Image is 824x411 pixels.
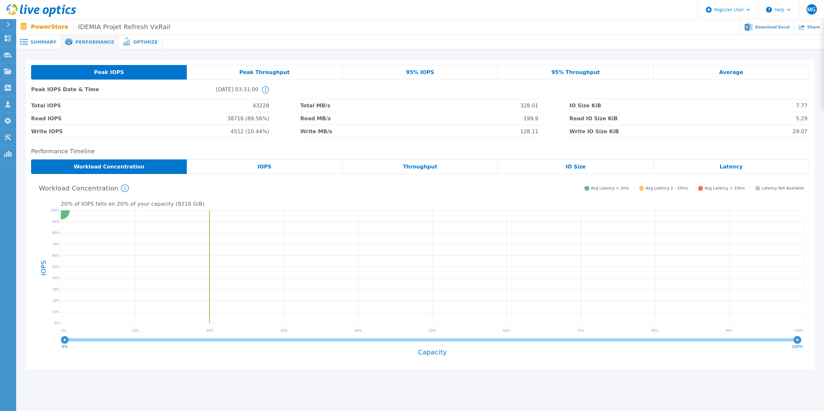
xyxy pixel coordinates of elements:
text: 40 % [355,329,362,332]
span: Total MB/s [300,99,330,112]
span: 4512 (10.44%) [231,125,269,138]
span: 95% IOPS [406,70,434,75]
span: 7.77 [796,99,807,112]
text: 50% [52,265,60,268]
h4: IOPS [40,243,47,292]
span: 95% Throughput [551,70,600,75]
text: 100 % [794,329,804,332]
span: Read MB/s [300,112,331,125]
span: Read IO Size KiB [570,112,618,125]
text: 60 % [503,329,510,332]
span: Avg Latency 2 - 10ms [646,186,688,191]
text: 100% [792,344,803,349]
text: 30% [52,287,60,291]
span: 199.9 [524,112,538,125]
text: 100% [50,209,60,212]
span: Share [807,25,820,29]
span: 5.29 [796,112,807,125]
span: Latency Not Available [762,186,804,191]
span: Optimize [133,40,158,44]
span: Average [719,70,743,75]
text: 60% [52,254,60,257]
p: PowerStore [31,23,171,31]
span: Read IOPS [31,112,62,125]
text: 40% [52,276,60,280]
span: Peak IOPS Date & Time [31,86,145,99]
span: Latency [720,164,743,169]
span: Summary [30,40,56,44]
text: 50 % [429,329,436,332]
text: 0% [62,344,68,349]
span: [DATE] 03:31:00 [145,86,258,99]
span: MG [807,7,816,12]
span: Avg Latency < 2ms [591,186,629,191]
span: Peak Throughput [239,70,290,75]
span: Avg Latency > 10ms [705,186,745,191]
span: 43228 [253,99,269,112]
span: Write IO Size KiB [570,125,619,138]
text: 0 % [62,329,67,332]
span: 328.01 [520,99,538,112]
text: 90% [52,220,60,223]
text: 80% [52,231,60,235]
span: Throughput [403,164,437,169]
text: 10% [52,310,60,314]
h2: Performance Timeline [31,148,809,155]
text: 70% [52,242,60,246]
text: 90 % [726,329,733,332]
span: Download Excel [755,25,789,29]
h4: Workload Concentration [39,184,129,192]
p: 20 % of IOPS falls on 20 % of your capacity ( 9216 GiB ) [61,201,804,207]
span: 38716 (89.56%) [227,112,269,125]
text: 0% [54,321,60,325]
text: 10 % [132,329,139,332]
text: 80 % [651,329,659,332]
text: 20 % [206,329,213,332]
span: 128.11 [520,125,538,138]
h4: Capacity [61,349,804,356]
span: Workload Concentration [73,164,144,169]
span: 29.07 [793,125,807,138]
span: IDEMIA Projet Refresh VxRail [73,23,170,31]
span: Write IOPS [31,125,63,138]
span: Write MB/s [300,125,332,138]
text: 20% [52,299,60,302]
span: IO Size KiB [570,99,601,112]
span: Peak IOPS [94,70,124,75]
span: IO Size [566,164,586,169]
span: Performance [75,40,114,44]
span: IOPS [258,164,272,169]
text: 30 % [280,329,288,332]
span: Total IOPS [31,99,61,112]
text: 70 % [577,329,584,332]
